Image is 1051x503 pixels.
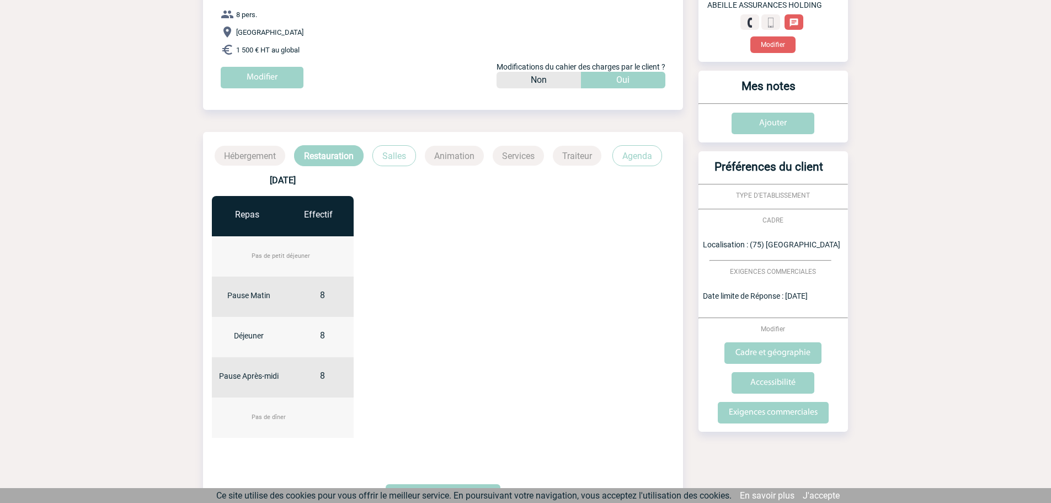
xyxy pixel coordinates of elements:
[216,490,732,501] span: Ce site utilise des cookies pour vous offrir le meilleur service. En poursuivant votre navigation...
[732,113,814,134] input: Ajouter
[718,402,829,423] input: Exigences commerciales
[750,36,796,53] button: Modifier
[616,72,629,88] p: Oui
[320,290,325,300] span: 8
[282,209,354,220] div: Effectif
[215,146,285,166] p: Hébergement
[252,252,310,260] span: Pas de petit déjeuner
[270,175,296,186] b: [DATE]
[724,342,821,364] input: Cadre et géographie
[703,80,835,103] h3: Mes notes
[762,216,783,224] span: CADRE
[766,18,776,28] img: portable.png
[320,330,325,341] span: 8
[732,372,814,394] input: Accessibilité
[497,62,665,71] span: Modifications du cahier des charges par le client ?
[221,67,303,88] input: Modifier
[236,10,257,19] span: 8 pers.
[761,325,785,333] span: Modifier
[493,146,544,166] p: Services
[740,490,794,501] a: En savoir plus
[320,370,325,381] span: 8
[212,209,283,220] div: Repas
[236,28,303,36] span: [GEOGRAPHIC_DATA]
[730,268,816,276] span: EXIGENCES COMMERCIALES
[227,291,270,300] span: Pause Matin
[372,145,416,166] p: Salles
[803,490,840,501] a: J'accepte
[736,192,810,199] span: TYPE D'ETABLISSEMENT
[553,146,601,166] p: Traiteur
[252,414,286,421] span: Pas de dîner
[707,1,822,9] span: ABEILLE ASSURANCES HOLDING
[789,18,799,28] img: chat-24-px-w.png
[703,160,835,184] h3: Préférences du client
[703,292,808,300] span: Date limite de Réponse : [DATE]
[425,146,484,166] p: Animation
[234,331,264,340] span: Déjeuner
[219,372,279,380] span: Pause Après-midi
[531,72,547,88] p: Non
[703,240,840,249] span: Localisation : (75) [GEOGRAPHIC_DATA]
[236,46,300,54] span: 1 500 € HT au global
[612,145,662,166] p: Agenda
[745,18,755,28] img: fixe.png
[294,145,364,166] p: Restauration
